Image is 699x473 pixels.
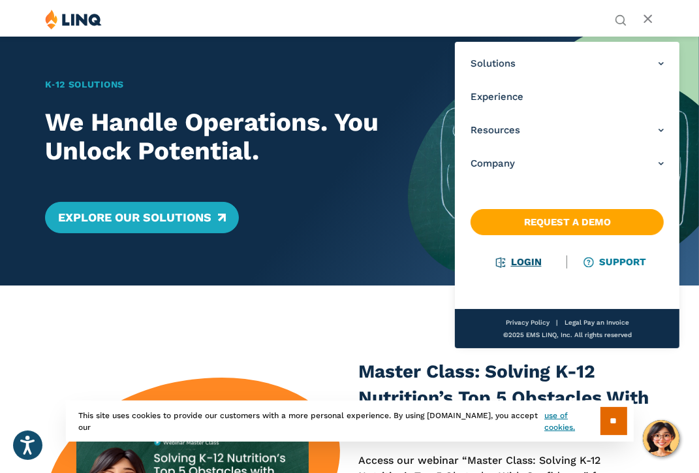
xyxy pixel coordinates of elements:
a: use of cookies. [544,410,600,433]
a: Request a Demo [471,209,664,235]
img: Home Banner [408,36,699,285]
h3: Master Class: Solving K-12 Nutrition’s Top 5 Obstacles With Confidence [359,359,655,436]
span: Company [471,157,515,171]
a: Resources [471,123,664,137]
h1: K‑12 Solutions [45,78,379,91]
a: Login [497,256,542,268]
a: Company [471,157,664,171]
a: Support [585,256,646,268]
span: Solutions [471,57,516,71]
div: This site uses cookies to provide our customers with a more personal experience. By using [DOMAIN... [66,400,634,442]
h2: We Handle Operations. You Unlock Potential. [45,108,379,166]
span: Experience [471,90,523,104]
button: Open Main Menu [643,12,654,27]
a: Solutions [471,57,664,71]
a: Explore Our Solutions [45,202,239,233]
button: Hello, have a question? Let’s chat. [643,420,679,457]
a: Privacy Policy [506,319,550,326]
nav: Primary Navigation [455,42,679,348]
button: Open Search Bar [615,13,627,25]
span: Resources [471,123,520,137]
a: Legal [565,319,582,326]
span: ©2025 EMS LINQ, Inc. All rights reserved [503,331,632,338]
a: Experience [471,90,664,104]
nav: Utility Navigation [615,9,627,25]
a: Pay an Invoice [583,319,629,326]
img: LINQ | K‑12 Software [45,9,102,29]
